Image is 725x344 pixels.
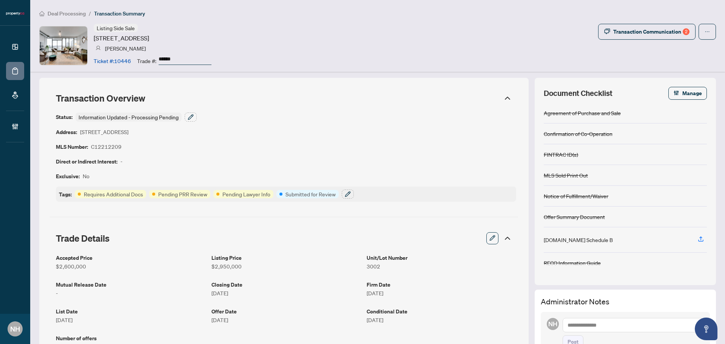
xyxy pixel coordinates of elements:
[10,324,20,334] span: NH
[6,11,24,16] img: logo
[683,28,690,35] div: 2
[544,213,605,221] div: Offer Summary Document
[96,46,101,51] img: svg%3e
[544,171,588,179] div: MLS Sold Print Out
[544,236,613,244] div: [DOMAIN_NAME] Schedule B
[682,87,702,99] span: Manage
[56,262,205,270] article: $2,600,000
[367,262,516,270] article: 3002
[39,11,45,16] span: home
[158,190,207,198] article: Pending PRR Review
[83,172,89,180] article: No
[668,87,707,100] button: Manage
[137,57,156,65] article: Trade #:
[544,192,608,200] div: Notice of Fulfillment/Waiver
[211,316,361,324] article: [DATE]
[105,44,146,52] article: [PERSON_NAME]
[541,296,710,307] h3: Administrator Notes
[211,253,361,262] article: Listing Price
[211,262,361,270] article: $2,950,000
[56,157,117,166] article: Direct or Indirect Interest:
[76,113,182,122] div: Information Updated - Processing Pending
[59,190,72,199] article: Tags:
[548,319,557,329] span: NH
[89,9,91,18] li: /
[544,259,601,267] div: RECO Information Guide
[367,289,516,297] article: [DATE]
[367,316,516,324] article: [DATE]
[695,318,717,340] button: Open asap
[56,289,205,297] article: -
[222,190,270,198] article: Pending Lawyer Info
[84,190,143,198] article: Requires Additional Docs
[544,109,621,117] div: Agreement of Purchase and Sale
[56,93,145,104] span: Transaction Overview
[50,88,518,108] div: Transaction Overview
[56,253,205,262] article: Accepted Price
[80,128,128,136] article: [STREET_ADDRESS]
[56,172,80,180] article: Exclusive:
[367,253,516,262] article: Unit/Lot Number
[94,57,131,65] article: Ticket #: 10446
[120,157,122,166] article: -
[367,280,516,289] article: Firm Date
[56,334,205,342] article: Number of offers
[56,113,72,122] article: Status:
[285,190,336,198] article: Submitted for Review
[544,130,612,138] div: Confirmation of Co-Operation
[56,280,205,289] article: Mutual Release Date
[56,307,205,316] article: List Date
[367,307,516,316] article: Conditional Date
[211,307,361,316] article: Offer Date
[544,88,612,99] span: Document Checklist
[48,10,86,17] span: Deal Processing
[40,26,87,65] img: IMG-C12212209_1.jpg
[544,150,578,159] div: FINTRAC ID(s)
[94,10,145,17] span: Transaction Summary
[56,128,77,136] article: Address:
[211,280,361,289] article: Closing Date
[94,34,149,43] article: [STREET_ADDRESS]
[613,26,690,38] div: Transaction Communication
[56,316,205,324] article: [DATE]
[50,228,518,249] div: Trade Details
[598,24,696,40] button: Transaction Communication2
[56,142,88,151] article: MLS Number:
[705,29,710,34] span: ellipsis
[97,25,135,31] span: Listing Side Sale
[56,233,110,244] span: Trade Details
[211,289,361,297] article: [DATE]
[91,142,122,151] article: C12212209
